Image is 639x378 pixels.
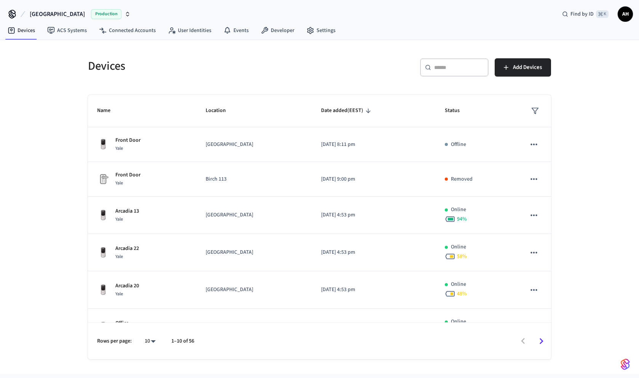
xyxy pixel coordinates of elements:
p: Arcadia 13 [115,207,139,215]
div: 10 [141,336,159,347]
div: Find by ID⌘ K [556,7,615,21]
a: Events [217,24,255,37]
p: Online [451,206,466,214]
span: Date added(EEST) [321,105,373,117]
span: Name [97,105,120,117]
img: Yale Assure Touchscreen Wifi Smart Lock, Satin Nickel, Front [97,209,109,221]
h5: Devices [88,58,315,74]
img: Yale Assure Touchscreen Wifi Smart Lock, Satin Nickel, Front [97,284,109,296]
p: [GEOGRAPHIC_DATA] [206,286,303,294]
img: Yale Assure Touchscreen Wifi Smart Lock, Satin Nickel, Front [97,321,109,333]
p: [DATE] 4:53 pm [321,286,427,294]
p: Arcadia 22 [115,245,139,253]
p: Offline [451,141,466,149]
p: 1–10 of 56 [171,337,194,345]
span: [GEOGRAPHIC_DATA] [30,10,85,19]
span: Find by ID [570,10,594,18]
span: Add Devices [513,62,542,72]
span: 58 % [457,253,467,260]
p: Online [451,243,466,251]
p: Birch 113 [206,175,303,183]
p: [GEOGRAPHIC_DATA] [206,248,303,256]
p: Front Door [115,136,141,144]
span: 94 % [457,215,467,223]
span: Location [206,105,236,117]
a: Developer [255,24,300,37]
a: Connected Accounts [93,24,162,37]
span: Yale [115,253,123,260]
a: Settings [300,24,342,37]
span: ⌘ K [596,10,609,18]
span: Yale [115,145,123,152]
p: Front Door [115,171,141,179]
img: Yale Assure Touchscreen Wifi Smart Lock, Satin Nickel, Front [97,247,109,259]
p: Online [451,280,466,288]
p: Removed [451,175,473,183]
span: Yale [115,216,123,223]
p: [GEOGRAPHIC_DATA] [206,141,303,149]
a: Devices [2,24,41,37]
span: Yale [115,180,123,186]
button: Go to next page [532,332,550,350]
span: Production [91,9,121,19]
p: Arcadia 20 [115,282,139,290]
a: User Identities [162,24,217,37]
span: Status [445,105,470,117]
button: Add Devices [495,58,551,77]
a: ACS Systems [41,24,93,37]
span: Yale [115,291,123,297]
span: 48 % [457,290,467,298]
p: [DATE] 8:11 pm [321,141,427,149]
button: AH [618,6,633,22]
p: [DATE] 4:53 pm [321,211,427,219]
span: AH [618,7,632,21]
img: SeamLogoGradient.69752ec5.svg [621,358,630,370]
p: Online [451,318,466,326]
p: Rows per page: [97,337,132,345]
p: Office [115,319,129,327]
img: Yale Assure Touchscreen Wifi Smart Lock, Satin Nickel, Front [97,138,109,151]
p: [DATE] 9:00 pm [321,175,427,183]
p: [DATE] 4:53 pm [321,248,427,256]
img: Placeholder Lock Image [97,173,109,185]
p: [GEOGRAPHIC_DATA] [206,211,303,219]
